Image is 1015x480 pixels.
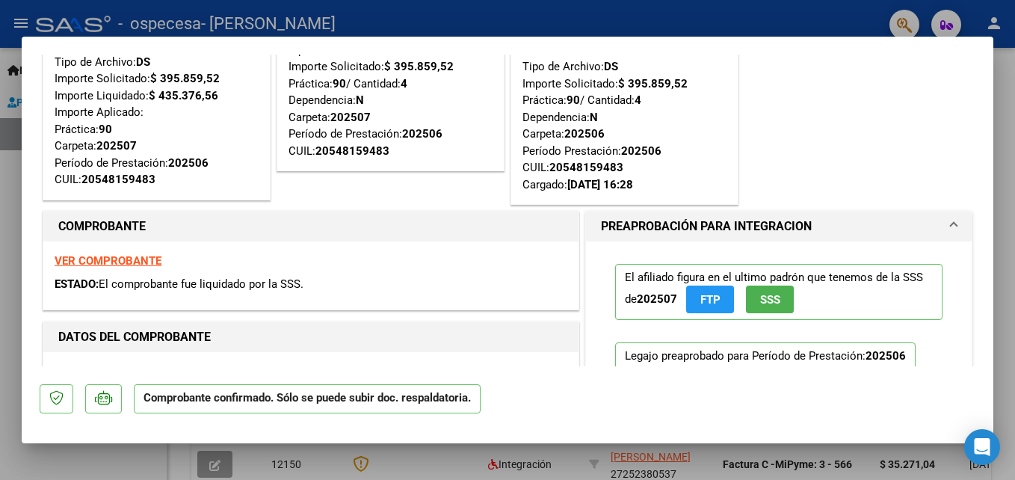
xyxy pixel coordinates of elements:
[55,54,259,188] div: Tipo de Archivo: Importe Solicitado: Importe Liquidado: Importe Aplicado: Práctica: Carpeta: Perí...
[590,111,598,124] strong: N
[635,93,641,107] strong: 4
[81,171,155,188] div: 20548159483
[625,364,729,381] div: Ver Legajo Asociado
[586,212,972,241] mat-expansion-panel-header: PREAPROBACIÓN PARA INTEGRACION
[134,384,481,413] p: Comprobante confirmado. Sólo se puede subir doc. respaldatoria.
[55,277,99,291] span: ESTADO:
[567,178,633,191] strong: [DATE] 16:28
[99,123,112,136] strong: 90
[601,218,812,236] h1: PREAPROBACIÓN PARA INTEGRACION
[621,144,661,158] strong: 202506
[58,219,146,233] strong: COMPROBANTE
[700,293,721,307] span: FTP
[604,60,618,73] strong: DS
[615,264,942,320] p: El afiliado figura en el ultimo padrón que tenemos de la SSS de
[401,77,407,90] strong: 4
[149,89,218,102] strong: $ 435.376,56
[384,60,454,73] strong: $ 395.859,52
[96,139,137,153] strong: 202507
[637,292,677,306] strong: 202507
[564,127,605,141] strong: 202506
[55,254,161,268] a: VER COMPROBANTE
[567,93,580,107] strong: 90
[370,43,384,57] strong: DS
[760,293,780,307] span: SSS
[58,330,211,344] strong: DATOS DEL COMPROBANTE
[618,77,688,90] strong: $ 395.859,52
[686,286,734,313] button: FTP
[549,159,623,176] div: 20548159483
[99,277,303,291] span: El comprobante fue liquidado por la SSS.
[168,156,209,170] strong: 202506
[356,93,364,107] strong: N
[330,111,371,124] strong: 202507
[136,55,150,69] strong: DS
[289,42,493,160] div: Tipo de Archivo: Importe Solicitado: Práctica: / Cantidad: Dependencia: Carpeta: Período de Prest...
[522,42,726,194] div: Tipo de Archivo: Importe Solicitado: Práctica: / Cantidad: Dependencia: Carpeta: Período Prestaci...
[150,72,220,85] strong: $ 395.859,52
[315,143,389,160] div: 20548159483
[964,429,1000,465] div: Open Intercom Messenger
[746,286,794,313] button: SSS
[333,77,346,90] strong: 90
[402,127,442,141] strong: 202506
[866,349,906,363] strong: 202506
